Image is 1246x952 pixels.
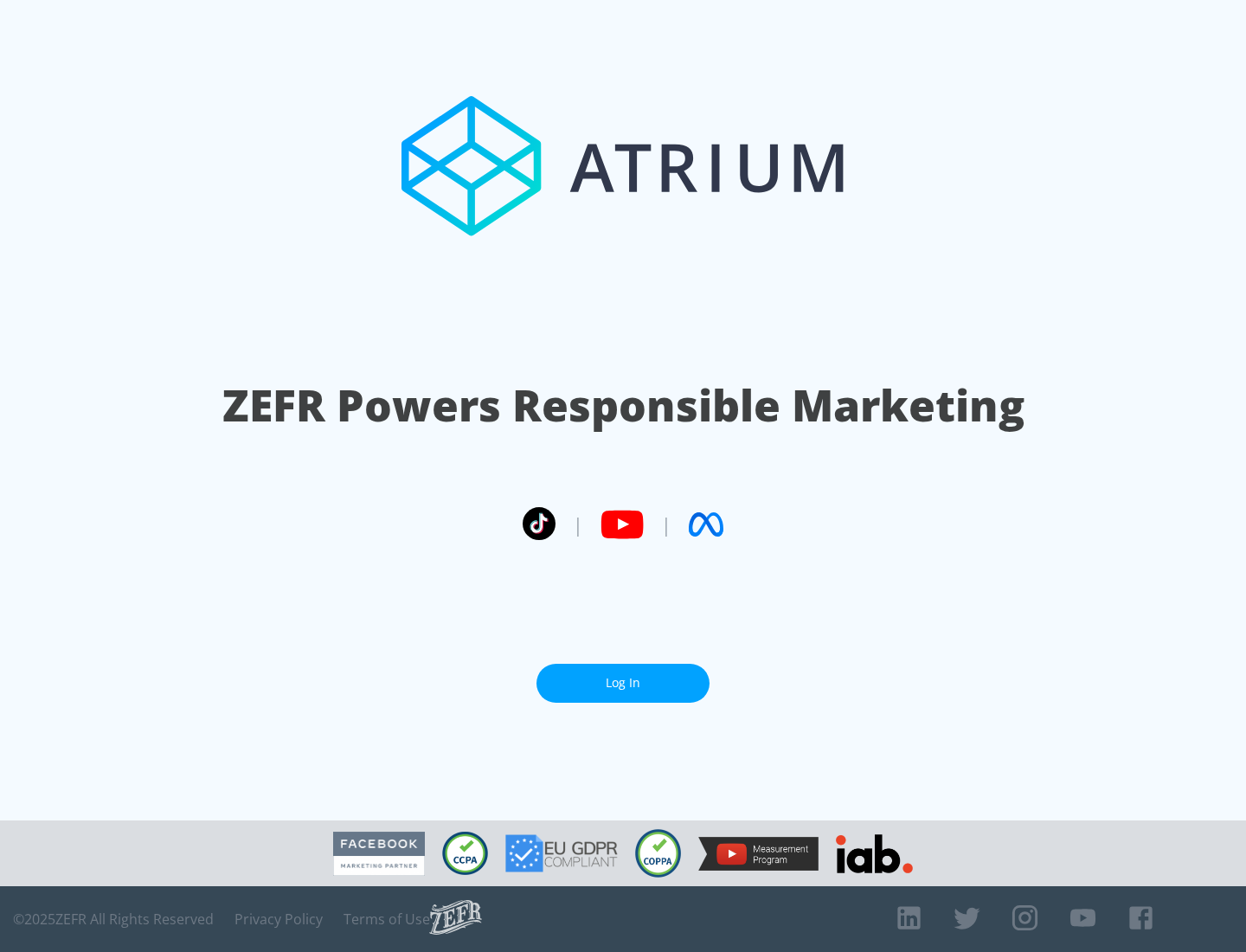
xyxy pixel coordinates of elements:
img: YouTube Measurement Program [698,837,819,871]
img: Facebook Marketing Partner [333,832,425,876]
span: © 2025 ZEFR All Rights Reserved [13,910,214,928]
img: GDPR Compliant [505,834,618,872]
a: Terms of Use [344,910,430,928]
img: COPPA Compliant [635,829,681,878]
a: Privacy Policy [234,910,323,928]
h1: ZEFR Powers Responsible Marketing [222,376,1024,435]
img: IAB [836,834,913,873]
span: | [573,511,583,537]
a: Log In [536,664,710,703]
span: | [661,511,671,537]
img: CCPA Compliant [442,832,488,875]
